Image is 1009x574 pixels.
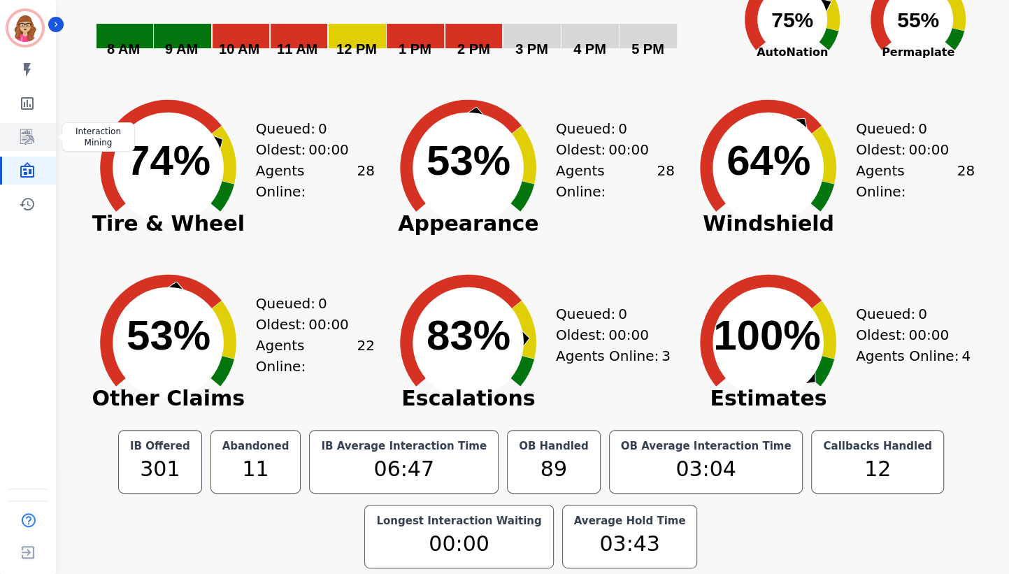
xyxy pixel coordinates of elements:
[516,453,592,485] div: 89
[220,453,292,485] div: 11
[556,118,661,139] div: Queued:
[727,137,810,184] text: 64%
[256,293,361,314] div: Queued:
[573,41,606,57] text: 4 PM
[618,118,627,139] span: 0
[515,41,548,57] text: 3 PM
[608,139,649,160] span: 00:00
[556,324,661,345] div: Oldest:
[318,453,489,485] div: 06:47
[381,392,556,406] span: Escalations
[556,139,661,160] div: Oldest:
[457,41,490,57] text: 2 PM
[771,8,813,31] text: 75%
[427,137,510,184] text: 53%
[127,137,210,184] text: 74%
[8,11,42,45] img: Bordered avatar
[908,139,949,160] span: 00:00
[373,528,544,559] div: 00:00
[631,41,664,57] text: 5 PM
[220,439,292,453] div: Abandoned
[357,335,374,377] span: 22
[318,439,489,453] div: IB Average Interaction Time
[357,160,374,202] span: 28
[516,439,592,453] div: OB Handled
[256,335,375,377] div: Agents Online:
[820,439,934,453] div: Callbacks Handled
[681,217,856,231] span: Windshield
[957,160,974,202] span: 28
[820,453,934,485] div: 12
[713,312,820,359] text: 100%
[277,41,317,57] text: 11 AM
[657,160,674,202] span: 28
[127,439,193,453] div: IB Offered
[399,41,431,57] text: 1 PM
[856,324,961,345] div: Oldest:
[856,303,961,324] div: Queued:
[908,324,949,345] span: 00:00
[856,345,975,366] div: Agents Online:
[381,217,556,231] span: Appearance
[681,392,856,406] span: Estimates
[256,118,361,139] div: Queued:
[81,217,256,231] span: Tire & Wheel
[127,312,210,359] text: 53%
[318,293,327,314] span: 0
[81,392,256,406] span: Other Claims
[556,160,675,202] div: Agents Online:
[427,312,510,359] text: 83%
[308,139,349,160] span: 00:00
[618,439,794,453] div: OB Average Interaction Time
[918,118,927,139] span: 0
[661,345,671,366] span: 3
[571,514,689,528] div: Average Hold Time
[856,160,975,202] div: Agents Online:
[855,44,981,61] span: Permaplate
[897,8,939,31] text: 55%
[336,41,377,57] text: 12 PM
[556,345,675,366] div: Agents Online:
[608,324,649,345] span: 00:00
[256,314,361,335] div: Oldest:
[165,41,198,57] text: 9 AM
[318,118,327,139] span: 0
[256,160,375,202] div: Agents Online:
[556,303,661,324] div: Queued:
[856,118,961,139] div: Queued:
[308,314,349,335] span: 00:00
[373,514,544,528] div: Longest Interaction Waiting
[571,528,689,559] div: 03:43
[107,41,140,57] text: 8 AM
[127,453,193,485] div: 301
[918,303,927,324] span: 0
[961,345,971,366] span: 4
[618,453,794,485] div: 03:04
[219,41,259,57] text: 10 AM
[856,139,961,160] div: Oldest:
[618,303,627,324] span: 0
[729,44,855,61] span: AutoNation
[256,139,361,160] div: Oldest:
